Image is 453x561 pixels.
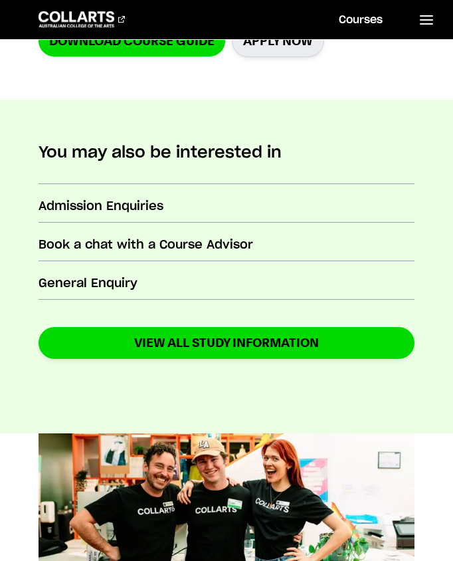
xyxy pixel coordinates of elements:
a: Book a chat with a Course Advisor [39,223,414,262]
h3: General Enquiry [39,275,414,292]
a: Apply Now [232,25,324,57]
h3: Book a chat with a Course Advisor [39,237,414,254]
h3: Admission Enquiries [39,198,414,215]
div: Go to homepage [39,11,125,27]
a: Admission Enquiries [39,185,414,223]
a: Download Course Guide [39,25,225,56]
h2: You may also be interested in [39,142,282,164]
a: VIEW ALL STUDY INFORMATION [39,327,414,358]
a: General Enquiry [39,262,414,300]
